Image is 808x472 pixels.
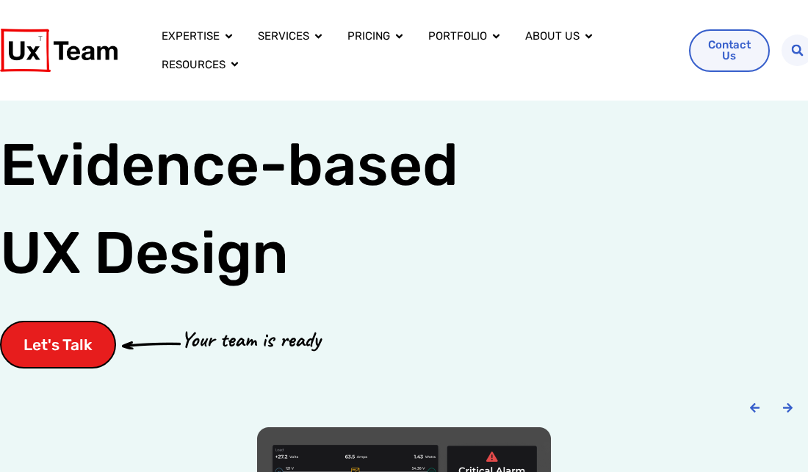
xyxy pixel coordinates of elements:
span: Let's Talk [24,337,93,352]
img: arrow-cta [122,341,181,349]
a: About us [525,28,580,45]
a: Portfolio [428,28,487,45]
a: Contact Us [689,29,770,72]
nav: Menu [150,22,677,79]
div: Previous [749,402,760,413]
a: Services [258,28,309,45]
p: Your team is ready [181,323,320,356]
a: Expertise [162,28,220,45]
div: Menu Toggle [150,22,677,79]
a: Pricing [347,28,390,45]
a: Resources [162,57,226,73]
div: Next [782,402,793,413]
span: Contact Us [708,40,751,62]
